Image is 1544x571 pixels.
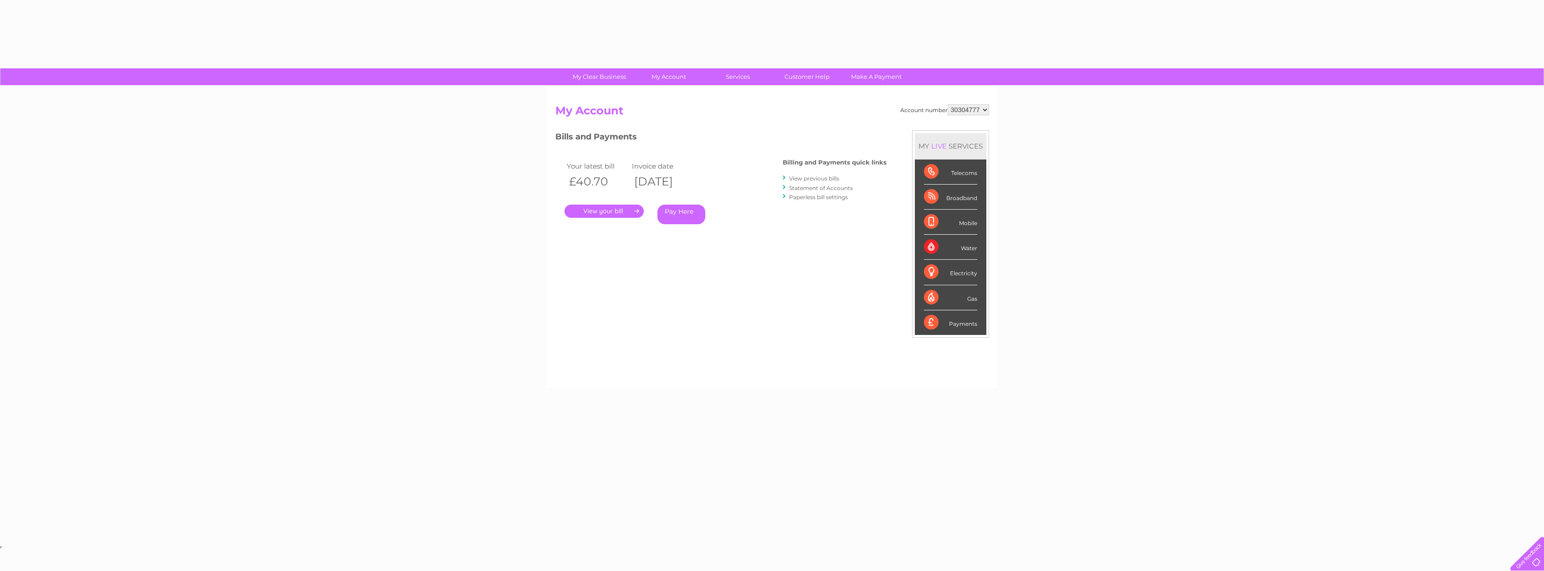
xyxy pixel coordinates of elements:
a: Services [700,68,775,85]
a: Pay Here [657,205,705,224]
div: Telecoms [924,159,977,185]
a: Paperless bill settings [789,194,848,201]
div: Payments [924,310,977,335]
div: MY SERVICES [915,133,986,159]
div: Water [924,235,977,260]
a: . [564,205,644,218]
div: LIVE [929,142,949,150]
th: [DATE] [630,172,695,191]
a: Customer Help [769,68,845,85]
div: Broadband [924,185,977,210]
td: Your latest bill [564,160,630,172]
h3: Bills and Payments [555,130,887,146]
div: Gas [924,285,977,310]
a: My Account [631,68,706,85]
a: My Clear Business [562,68,637,85]
div: Electricity [924,260,977,285]
td: Invoice date [630,160,695,172]
div: Account number [900,104,989,115]
th: £40.70 [564,172,630,191]
div: Mobile [924,210,977,235]
a: Make A Payment [839,68,914,85]
h2: My Account [555,104,989,122]
a: Statement of Accounts [789,185,853,191]
h4: Billing and Payments quick links [783,159,887,166]
a: View previous bills [789,175,839,182]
